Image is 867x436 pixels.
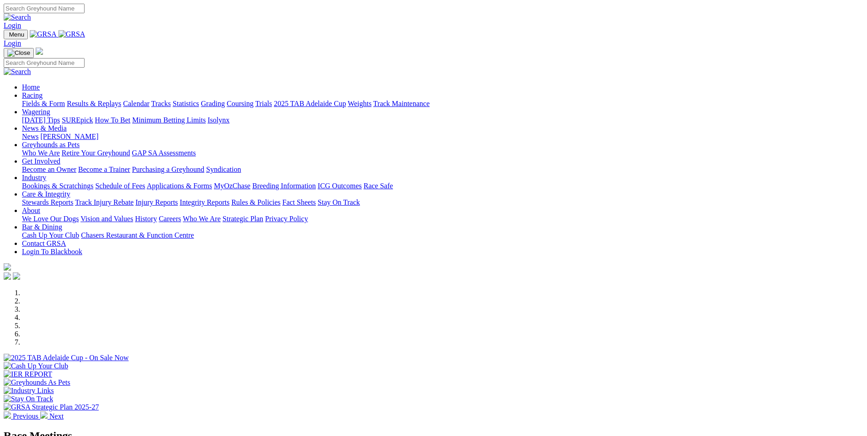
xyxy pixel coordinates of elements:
[206,165,241,173] a: Syndication
[22,83,40,91] a: Home
[4,39,21,47] a: Login
[348,100,372,107] a: Weights
[265,215,308,223] a: Privacy Policy
[22,157,60,165] a: Get Involved
[4,263,11,271] img: logo-grsa-white.png
[207,116,229,124] a: Isolynx
[75,198,133,206] a: Track Injury Rebate
[373,100,430,107] a: Track Maintenance
[227,100,254,107] a: Coursing
[4,21,21,29] a: Login
[22,116,60,124] a: [DATE] Tips
[4,4,85,13] input: Search
[173,100,199,107] a: Statistics
[22,198,863,207] div: Care & Integrity
[22,100,65,107] a: Fields & Form
[4,378,70,387] img: Greyhounds As Pets
[180,198,229,206] a: Integrity Reports
[22,239,66,247] a: Contact GRSA
[123,100,149,107] a: Calendar
[22,165,76,173] a: Become an Owner
[4,403,99,411] img: GRSA Strategic Plan 2025-27
[22,141,80,149] a: Greyhounds as Pets
[4,387,54,395] img: Industry Links
[318,198,360,206] a: Stay On Track
[22,223,62,231] a: Bar & Dining
[159,215,181,223] a: Careers
[7,49,30,57] img: Close
[22,182,93,190] a: Bookings & Scratchings
[95,182,145,190] a: Schedule of Fees
[22,91,43,99] a: Racing
[67,100,121,107] a: Results & Replays
[183,215,221,223] a: Who We Are
[363,182,393,190] a: Race Safe
[40,412,64,420] a: Next
[80,215,133,223] a: Vision and Values
[13,272,20,280] img: twitter.svg
[4,68,31,76] img: Search
[22,100,863,108] div: Racing
[22,149,60,157] a: Who We Are
[4,13,31,21] img: Search
[22,133,863,141] div: News & Media
[22,108,50,116] a: Wagering
[135,198,178,206] a: Injury Reports
[223,215,263,223] a: Strategic Plan
[132,149,196,157] a: GAP SA Assessments
[4,395,53,403] img: Stay On Track
[4,412,40,420] a: Previous
[318,182,362,190] a: ICG Outcomes
[22,207,40,214] a: About
[282,198,316,206] a: Fact Sheets
[22,215,79,223] a: We Love Our Dogs
[214,182,250,190] a: MyOzChase
[22,124,67,132] a: News & Media
[13,412,38,420] span: Previous
[274,100,346,107] a: 2025 TAB Adelaide Cup
[30,30,57,38] img: GRSA
[4,48,34,58] button: Toggle navigation
[4,354,129,362] img: 2025 TAB Adelaide Cup - On Sale Now
[4,411,11,419] img: chevron-left-pager-white.svg
[22,231,79,239] a: Cash Up Your Club
[147,182,212,190] a: Applications & Forms
[22,198,73,206] a: Stewards Reports
[255,100,272,107] a: Trials
[40,133,98,140] a: [PERSON_NAME]
[4,58,85,68] input: Search
[22,190,70,198] a: Care & Integrity
[252,182,316,190] a: Breeding Information
[22,116,863,124] div: Wagering
[36,48,43,55] img: logo-grsa-white.png
[59,30,85,38] img: GRSA
[22,231,863,239] div: Bar & Dining
[49,412,64,420] span: Next
[22,149,863,157] div: Greyhounds as Pets
[9,31,24,38] span: Menu
[4,272,11,280] img: facebook.svg
[22,133,38,140] a: News
[22,182,863,190] div: Industry
[78,165,130,173] a: Become a Trainer
[22,174,46,181] a: Industry
[4,362,68,370] img: Cash Up Your Club
[22,165,863,174] div: Get Involved
[40,411,48,419] img: chevron-right-pager-white.svg
[201,100,225,107] a: Grading
[4,30,28,39] button: Toggle navigation
[22,248,82,255] a: Login To Blackbook
[132,165,204,173] a: Purchasing a Greyhound
[62,149,130,157] a: Retire Your Greyhound
[231,198,281,206] a: Rules & Policies
[81,231,194,239] a: Chasers Restaurant & Function Centre
[135,215,157,223] a: History
[132,116,206,124] a: Minimum Betting Limits
[22,215,863,223] div: About
[151,100,171,107] a: Tracks
[4,370,52,378] img: IER REPORT
[62,116,93,124] a: SUREpick
[95,116,131,124] a: How To Bet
